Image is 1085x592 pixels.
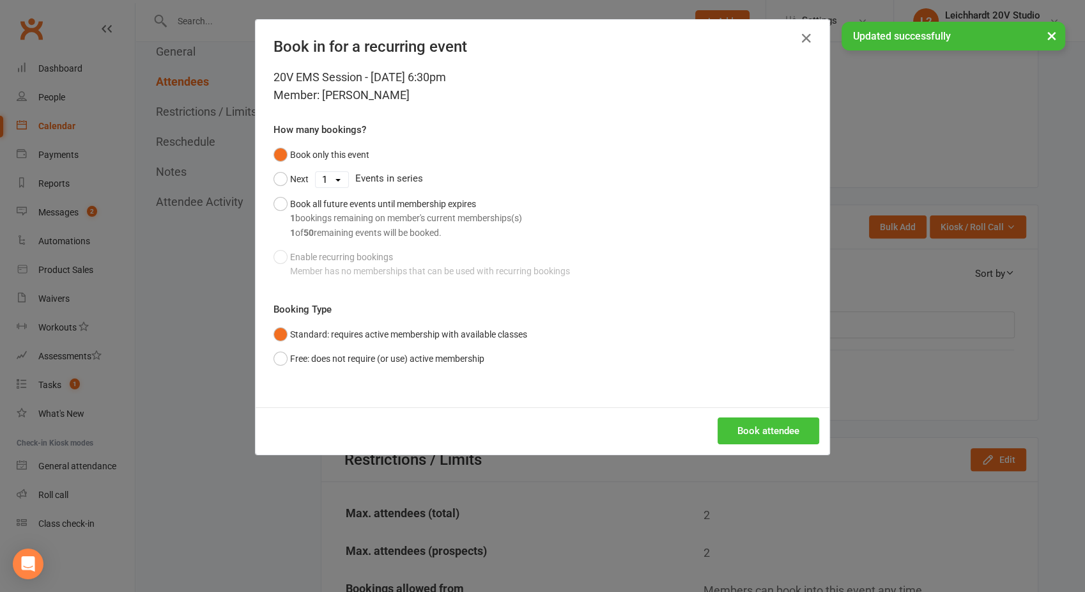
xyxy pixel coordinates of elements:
div: 20V EMS Session - [DATE] 6:30pm Member: [PERSON_NAME] [273,68,812,104]
button: Book only this event [273,143,369,167]
div: Updated successfully [842,22,1065,51]
button: × [1040,22,1063,49]
strong: 1 [290,213,295,223]
label: Booking Type [273,302,332,317]
button: Free: does not require (or use) active membership [273,347,484,371]
label: How many bookings? [273,122,366,137]
div: bookings remaining on member's current memberships(s) of remaining events will be booked. [290,211,522,240]
div: Book all future events until membership expires [290,197,522,240]
div: Open Intercom Messenger [13,549,43,579]
button: Book all future events until membership expires1bookings remaining on member's current membership... [273,192,522,245]
strong: 50 [304,228,314,238]
button: Next [273,167,309,191]
div: Events in series [273,167,812,191]
strong: 1 [290,228,295,238]
button: Standard: requires active membership with available classes [273,322,527,347]
button: Book attendee [718,417,819,444]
